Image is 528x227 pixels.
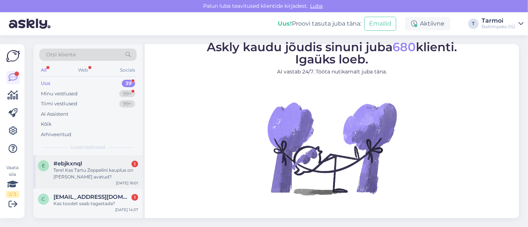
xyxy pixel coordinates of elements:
div: Vaata siia [6,164,19,198]
div: [DATE] 16:01 [116,180,138,186]
div: Tiimi vestlused [41,100,77,108]
div: All [39,65,48,75]
div: Arhiveeritud [41,131,71,138]
span: 680 [392,40,416,54]
div: AI Assistent [41,111,68,118]
div: Web [77,65,90,75]
p: AI vastab 24/7. Tööta nutikamalt juba täna. [207,68,457,76]
div: Tarmoi [482,18,515,24]
div: 99+ [119,90,135,98]
div: Proovi tasuta juba täna: [278,19,361,28]
b: Uus! [278,20,292,27]
div: Kõik [41,121,52,128]
div: T [468,19,479,29]
span: c [42,196,45,202]
span: Uued vestlused [71,144,105,151]
span: Askly kaudu jõudis sinuni juba klienti. Igaüks loeb. [207,40,457,66]
img: No Chat active [265,82,399,215]
div: 99+ [119,100,135,108]
div: Baltimpeks OÜ [482,24,515,30]
button: Emailid [364,17,396,31]
div: Kas toodet saab tagastada? [53,200,138,207]
div: 1 [131,194,138,201]
div: 2 / 3 [6,191,19,198]
div: Aktiivne [405,17,450,30]
a: TarmoiBaltimpeks OÜ [482,18,524,30]
div: 39 [122,80,135,87]
span: Otsi kliente [46,51,76,59]
span: #ebjkxnql [53,160,82,167]
img: Askly Logo [6,50,20,62]
div: 1 [131,161,138,167]
div: Socials [118,65,137,75]
span: e [42,163,45,168]
span: celenasangernebo@gmail.com [53,194,131,200]
div: Uus [41,80,50,87]
div: Minu vestlused [41,90,78,98]
div: [DATE] 14:57 [115,207,138,213]
div: Tere! Kas Tartu Zeppelini kauplus on [PERSON_NAME] avatud? [53,167,138,180]
span: Luba [308,3,325,9]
